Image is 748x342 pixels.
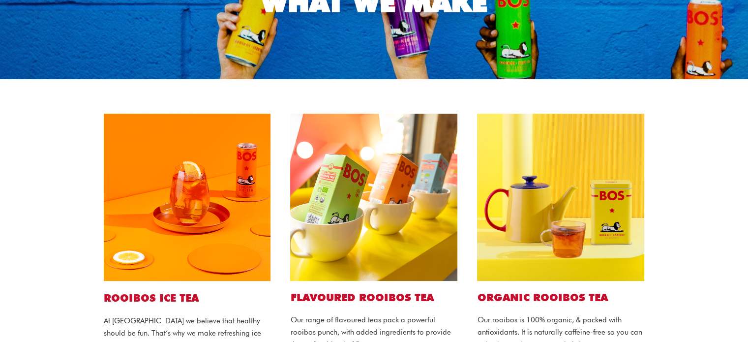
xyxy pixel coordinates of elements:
h2: Organic ROOIBOS TEA [477,291,644,304]
h2: Flavoured ROOIBOS TEA [290,291,457,304]
h1: ROOIBOS ICE TEA [104,291,271,305]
